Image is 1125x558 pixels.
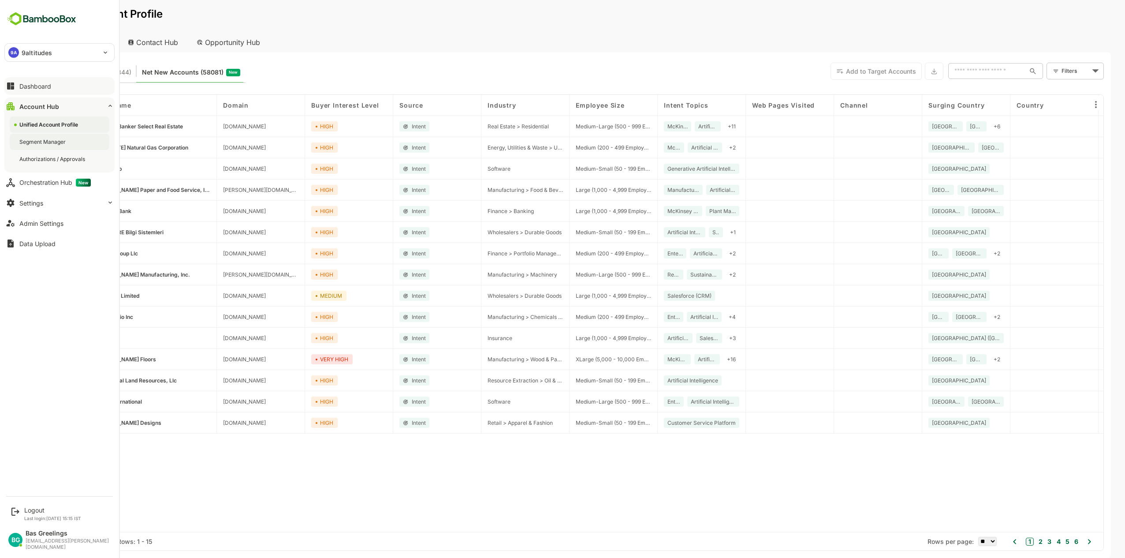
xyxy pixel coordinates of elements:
[8,533,22,547] div: BG
[637,123,657,130] span: McKinsey & Company
[4,194,115,212] button: Settings
[901,314,914,320] span: Netherlands
[64,398,111,405] span: Team International
[959,121,973,131] div: + 6
[637,377,687,384] span: Artificial Intelligence
[19,155,87,163] div: Authorizations / Approvals
[1014,537,1021,547] button: 3
[545,144,620,151] span: Medium (200 - 499 Employees)
[1024,537,1030,547] button: 4
[545,314,620,320] span: Medium (200 - 499 Employees)
[637,229,671,236] span: Artificial Intelligence
[663,250,688,257] span: Artificial Intelligence
[959,312,973,322] div: + 2
[8,47,19,58] div: 9A
[695,142,708,153] div: + 2
[381,271,395,278] span: Intent
[667,123,686,130] span: Artificial Intelligence
[192,398,235,405] span: teaminternational.com
[545,335,620,341] span: Large (1,000 - 4,999 Employees)
[192,208,235,214] span: liveoakbank.com
[695,248,708,258] div: + 2
[26,538,121,545] div: Total Rows: 58081 | Rows: 1 - 15
[545,187,620,193] span: Large (1,000 - 4,999 Employees)
[721,101,784,109] span: Web Pages Visited
[545,229,620,236] span: Medium-Small (50 - 199 Employees)
[901,419,955,426] span: Spain
[280,354,322,364] div: VERY HIGH
[637,187,668,193] span: Manufacturing Efficiency
[280,142,307,153] div: HIGH
[925,250,952,257] span: United Kingdom (Great Britain)
[192,144,235,151] span: cngcorp.com
[901,165,955,172] span: Switzerland
[26,530,110,537] div: Bas Greelings
[192,356,235,363] span: shawfloors.com
[457,165,480,172] span: Software
[637,356,656,363] span: McKinsey & Company
[669,335,688,341] span: Salesforce (CRM)
[696,227,708,237] div: + 1
[19,220,63,227] div: Admin Settings
[381,356,395,363] span: Intent
[64,144,157,151] span: Connecticut Natural Gas Corporation
[19,179,91,187] div: Orchestration Hub
[64,292,108,299] span: Kalpataru Limited
[280,333,307,343] div: HIGH
[192,250,235,257] span: maximgrp.com
[637,292,681,299] span: Salesforce (CRM)
[637,398,649,405] span: Enterprise AI
[457,101,485,109] span: Industry
[4,11,79,27] img: BambooboxFullLogoMark.5f36c76dfaba33ec1ec1367b70bb1252.svg
[64,377,146,384] span: Continental Land Resources, Llc
[678,208,705,214] span: Plant Management
[19,82,51,90] div: Dashboard
[901,335,969,341] span: United Kingdom (Great Britain)
[457,208,503,214] span: Finance > Banking
[4,235,115,252] button: Data Upload
[64,123,152,130] span: Coldwell Banker Select Real Estate
[192,271,268,278] span: mcelroy.com
[457,271,526,278] span: Manufacturing > Machinery
[198,67,207,78] span: New
[381,314,395,320] span: Intent
[19,240,56,247] div: Data Upload
[901,250,914,257] span: Turkey
[925,314,952,320] span: United Kingdom (Great Britain)
[1030,62,1073,80] div: Filters
[800,63,891,80] button: Add to Target Accounts
[637,144,650,151] span: McKinsey & Company
[660,398,705,405] span: Artificial Intelligence for IT Operations (AIOps)
[545,208,620,214] span: Large (1,000 - 4,999 Employees)
[381,208,395,214] span: Intent
[64,419,130,426] span: Maggie Sottero Designs
[457,187,532,193] span: Manufacturing > Food & Beverage
[901,377,955,384] span: Germany
[959,248,973,258] div: + 2
[986,101,1013,109] span: Country
[457,335,481,341] span: Insurance
[24,506,81,514] div: Logout
[545,165,620,172] span: Medium-Small (50 - 199 Employees)
[637,250,652,257] span: Enterprise AI
[192,187,268,193] span: maines.net
[457,144,532,151] span: Energy, Utilities & Waste > Utilities
[64,229,133,236] span: DATACORE Bilgi Sistemleri
[901,398,930,405] span: Germany
[24,516,81,521] p: Last login: [DATE] 15:15 IST
[633,101,678,109] span: Intent Topics
[637,314,649,320] span: Enterprise AI
[694,312,708,322] div: + 4
[4,214,115,232] button: Admin Settings
[280,270,307,280] div: HIGH
[280,227,307,237] div: HIGH
[939,356,952,363] span: Denmark
[381,377,395,384] span: Intent
[930,187,969,193] span: United Kingdom (Great Britain)
[280,206,307,216] div: HIGH
[64,165,91,172] span: UNIT Corp
[90,33,155,52] div: Contact Hub
[545,398,620,405] span: Medium-Large (500 - 999 Employees)
[381,398,395,405] span: Intent
[637,419,705,426] span: Customer Service Platform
